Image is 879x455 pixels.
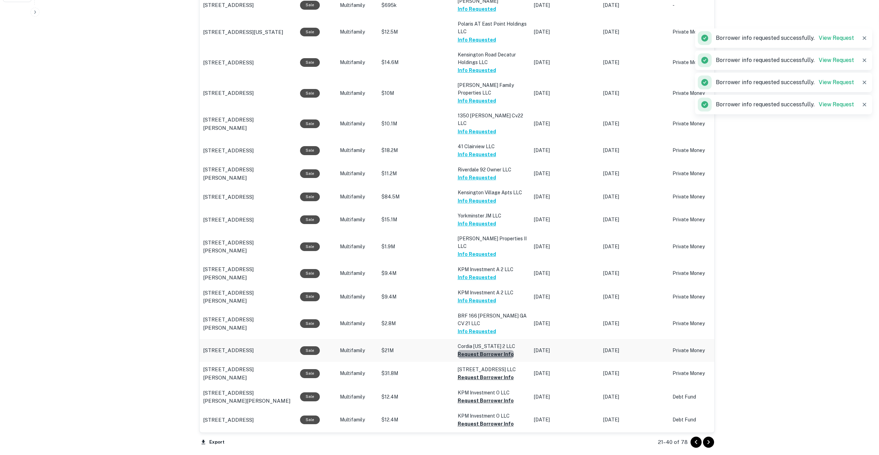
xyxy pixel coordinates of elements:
p: Multifamily [340,28,375,36]
p: Borrower info requested successfully. [716,56,854,64]
a: [STREET_ADDRESS][PERSON_NAME] [203,116,293,132]
button: Info Requested [458,36,496,44]
button: Go to previous page [691,437,702,448]
button: Info Requested [458,66,496,74]
p: Private Money [673,293,728,301]
button: Request Borrower Info [458,396,514,405]
p: [DATE] [534,416,596,423]
a: [STREET_ADDRESS][PERSON_NAME][PERSON_NAME] [203,389,293,405]
button: Info Requested [458,296,496,305]
p: Multifamily [340,59,375,66]
a: View Request [819,35,854,41]
p: Debt Fund [673,416,728,423]
p: Debt Fund [673,393,728,401]
p: Cordia [US_STATE] 2 LLC [458,342,527,350]
div: Sale [300,58,320,67]
p: [DATE] [603,370,666,377]
p: Polaris AT East Point Holdings LLC [458,20,527,35]
p: Borrower info requested successfully. [716,34,854,42]
p: [DATE] [603,193,666,200]
button: Request Borrower Info [458,420,514,428]
div: Sale [300,169,320,178]
p: [PERSON_NAME] Family Properties LLC [458,81,527,97]
a: [STREET_ADDRESS] [203,416,293,424]
p: Private Money [673,320,728,327]
div: Sale [300,269,320,278]
p: Multifamily [340,393,375,401]
p: Multifamily [340,147,375,154]
p: Private Money [673,170,728,177]
p: [DATE] [603,28,666,36]
p: Private Money [673,147,728,154]
p: Multifamily [340,320,375,327]
div: Sale [300,346,320,355]
button: Info Requested [458,220,496,228]
p: Private Money [673,59,728,66]
div: Sale [300,89,320,98]
button: Info Requested [458,97,496,105]
p: [DATE] [534,90,596,97]
a: [STREET_ADDRESS][PERSON_NAME] [203,265,293,282]
p: $18.2M [381,147,451,154]
div: Sale [300,319,320,328]
p: KPM Investment A 2 LLC [458,266,527,273]
p: [DATE] [603,59,666,66]
p: BRF 166 [PERSON_NAME] GA CV 21 LLC [458,312,527,327]
p: [DATE] [603,216,666,223]
p: Riverdale 92 Owner LLC [458,166,527,173]
a: View Request [819,57,854,63]
p: $695k [381,2,451,9]
div: Sale [300,28,320,36]
a: [STREET_ADDRESS][PERSON_NAME] [203,315,293,332]
p: Private Money [673,28,728,36]
p: $10.1M [381,120,451,127]
p: [DATE] [534,28,596,36]
p: [DATE] [534,243,596,250]
p: Multifamily [340,193,375,200]
a: [STREET_ADDRESS] [203,216,293,224]
p: $31.8M [381,370,451,377]
p: $84.5M [381,193,451,200]
p: Multifamily [340,243,375,250]
div: Sale [300,119,320,128]
p: [DATE] [534,293,596,301]
p: $1.9M [381,243,451,250]
a: [STREET_ADDRESS] [203,146,293,155]
p: [DATE] [603,147,666,154]
a: [STREET_ADDRESS] [203,59,293,67]
p: [STREET_ADDRESS] [203,89,254,97]
p: KPM Investment O LLC [458,412,527,420]
p: Multifamily [340,347,375,354]
p: Private Money [673,243,728,250]
a: [STREET_ADDRESS][PERSON_NAME] [203,166,293,182]
a: [STREET_ADDRESS] [203,193,293,201]
p: Kensington Road Decatur Holdings LLC [458,51,527,66]
p: $9.4M [381,270,451,277]
p: Multifamily [340,416,375,423]
a: [STREET_ADDRESS][US_STATE] [203,28,293,36]
p: $12.5M [381,28,451,36]
p: [DATE] [603,347,666,354]
p: Private Money [673,193,728,200]
p: Private Money [673,370,728,377]
p: [DATE] [603,293,666,301]
p: [DATE] [534,147,596,154]
p: [DATE] [534,393,596,401]
div: Sale [300,369,320,378]
a: [STREET_ADDRESS][PERSON_NAME] [203,289,293,305]
p: KPM Investment O LLC [458,389,527,396]
p: Private Money [673,120,728,127]
p: Private Money [673,347,728,354]
p: [PERSON_NAME] Properties II LLC [458,235,527,250]
button: Info Requested [458,5,496,13]
a: [STREET_ADDRESS][PERSON_NAME] [203,239,293,255]
p: [DATE] [534,216,596,223]
p: [STREET_ADDRESS] [203,193,254,201]
p: [DATE] [603,243,666,250]
p: $2.8M [381,320,451,327]
p: Kensington Village Apts LLC [458,189,527,196]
